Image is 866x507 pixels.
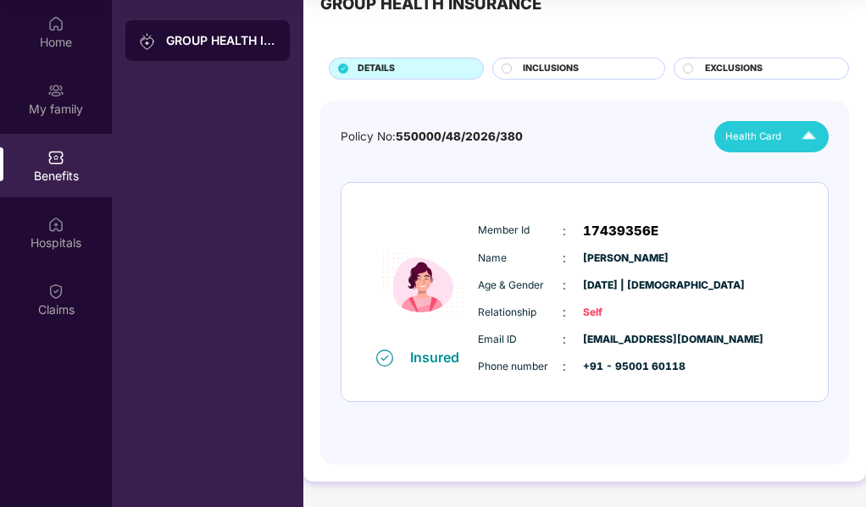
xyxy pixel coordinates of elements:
span: INCLUSIONS [523,62,579,76]
img: svg+xml;base64,PHN2ZyBpZD0iSG9tZSIgeG1sbnM9Imh0dHA6Ly93d3cudzMub3JnLzIwMDAvc3ZnIiB3aWR0aD0iMjAiIG... [47,15,64,32]
span: Email ID [478,332,563,348]
img: svg+xml;base64,PHN2ZyBpZD0iQ2xhaW0iIHhtbG5zPSJodHRwOi8vd3d3LnczLm9yZy8yMDAwL3N2ZyIgd2lkdGg9IjIwIi... [47,283,64,300]
img: svg+xml;base64,PHN2ZyB3aWR0aD0iMjAiIGhlaWdodD0iMjAiIHZpZXdCb3g9IjAgMCAyMCAyMCIgZmlsbD0ibm9uZSIgeG... [139,33,156,50]
span: [DATE] | [DEMOGRAPHIC_DATA] [583,278,668,294]
span: 17439356E [583,221,658,241]
img: svg+xml;base64,PHN2ZyBpZD0iSG9zcGl0YWxzIiB4bWxucz0iaHR0cDovL3d3dy53My5vcmcvMjAwMC9zdmciIHdpZHRoPS... [47,216,64,233]
span: +91 - 95001 60118 [583,359,668,375]
span: Phone number [478,359,563,375]
span: : [563,222,566,240]
img: Icuh8uwCUCF+XjCZyLQsAKiDCM9HiE6CMYmKQaPGkZKaA32CAAACiQcFBJY0IsAAAAASUVORK5CYII= [794,122,824,152]
span: 550000/48/2026/380 [396,130,523,143]
span: Self [583,305,668,321]
img: svg+xml;base64,PHN2ZyBpZD0iQmVuZWZpdHMiIHhtbG5zPSJodHRwOi8vd3d3LnczLm9yZy8yMDAwL3N2ZyIgd2lkdGg9Ij... [47,149,64,166]
span: : [563,330,566,349]
span: : [563,303,566,322]
button: Health Card [714,121,829,152]
span: DETAILS [358,62,395,76]
span: : [563,276,566,295]
span: [EMAIL_ADDRESS][DOMAIN_NAME] [583,332,668,348]
span: : [563,249,566,267]
img: svg+xml;base64,PHN2ZyB3aWR0aD0iMjAiIGhlaWdodD0iMjAiIHZpZXdCb3g9IjAgMCAyMCAyMCIgZmlsbD0ibm9uZSIgeG... [47,82,64,99]
img: svg+xml;base64,PHN2ZyB4bWxucz0iaHR0cDovL3d3dy53My5vcmcvMjAwMC9zdmciIHdpZHRoPSIxNiIgaGVpZ2h0PSIxNi... [376,350,393,366]
span: Relationship [478,305,563,321]
span: Health Card [725,129,781,144]
span: : [563,357,566,376]
span: Name [478,251,563,267]
img: icon [372,218,474,347]
span: EXCLUSIONS [705,62,763,76]
div: GROUP HEALTH INSURANCE [166,32,276,49]
div: Policy No: [341,128,523,146]
span: Member Id [478,223,563,239]
span: Age & Gender [478,278,563,294]
div: Insured [410,349,469,366]
span: [PERSON_NAME] [583,251,668,267]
